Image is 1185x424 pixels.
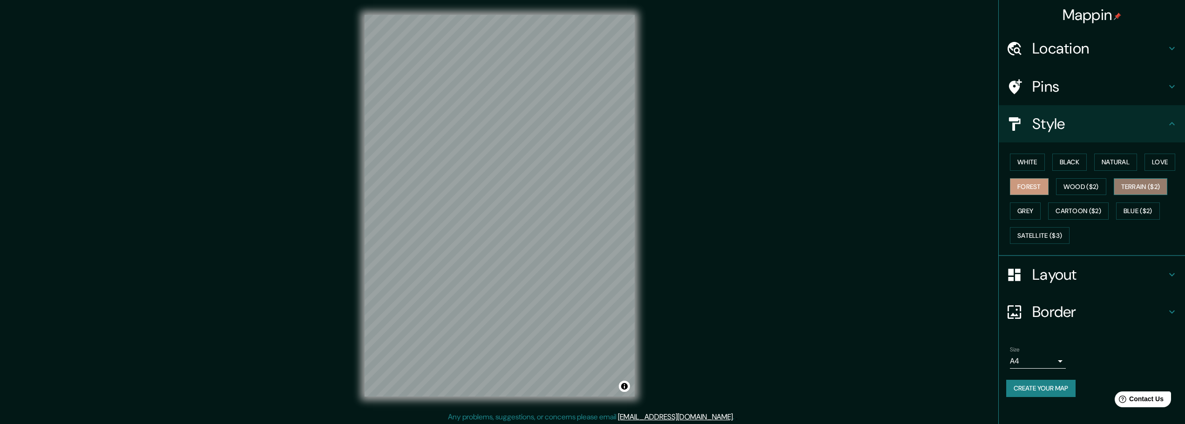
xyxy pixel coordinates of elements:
[1048,202,1109,220] button: Cartoon ($2)
[1010,178,1049,195] button: Forest
[1010,202,1041,220] button: Grey
[1114,13,1121,20] img: pin-icon.png
[619,381,630,392] button: Toggle attribution
[1032,77,1166,96] h4: Pins
[1032,39,1166,58] h4: Location
[999,256,1185,293] div: Layout
[618,412,733,422] a: [EMAIL_ADDRESS][DOMAIN_NAME]
[1032,114,1166,133] h4: Style
[1010,354,1066,369] div: A4
[999,105,1185,142] div: Style
[1032,303,1166,321] h4: Border
[1144,154,1175,171] button: Love
[1010,346,1020,354] label: Size
[1102,388,1175,414] iframe: Help widget launcher
[1010,154,1045,171] button: White
[734,411,736,423] div: .
[1032,265,1166,284] h4: Layout
[1052,154,1087,171] button: Black
[999,30,1185,67] div: Location
[1094,154,1137,171] button: Natural
[1063,6,1122,24] h4: Mappin
[1006,380,1076,397] button: Create your map
[1114,178,1168,195] button: Terrain ($2)
[1010,227,1070,244] button: Satellite ($3)
[999,68,1185,105] div: Pins
[1056,178,1106,195] button: Wood ($2)
[448,411,734,423] p: Any problems, suggestions, or concerns please email .
[1116,202,1160,220] button: Blue ($2)
[736,411,738,423] div: .
[365,15,635,397] canvas: Map
[999,293,1185,330] div: Border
